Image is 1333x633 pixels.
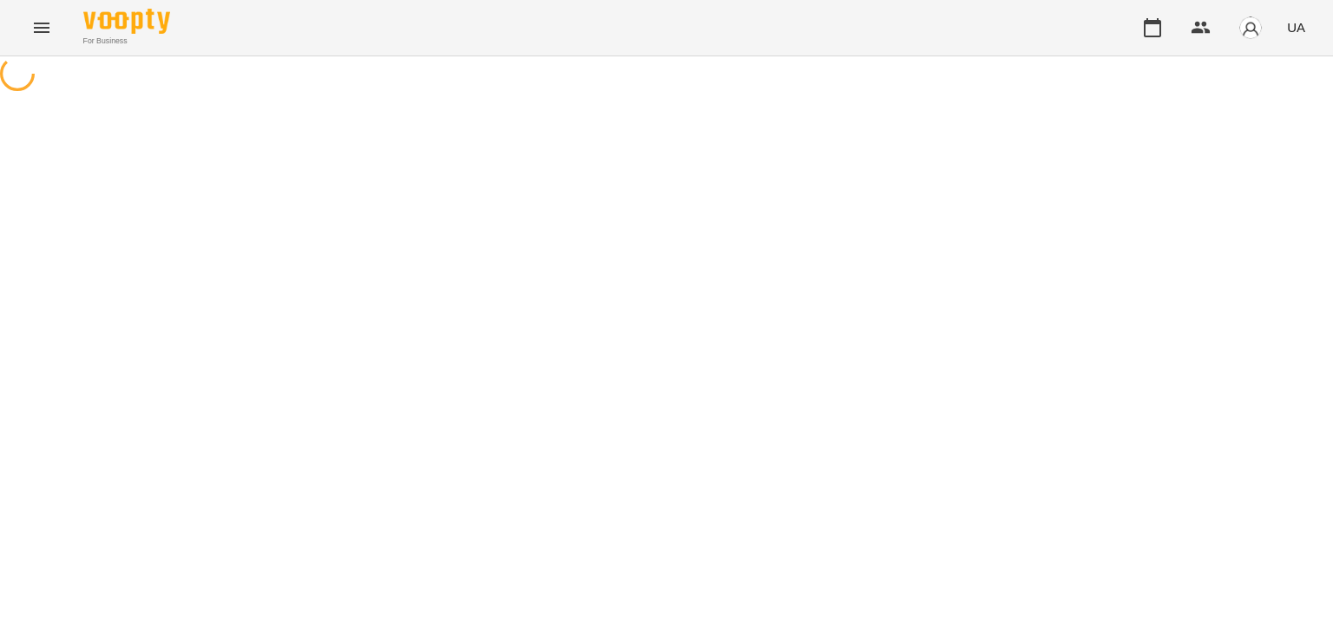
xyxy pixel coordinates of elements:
img: avatar_s.png [1238,16,1263,40]
span: UA [1287,18,1305,36]
button: UA [1280,11,1312,43]
img: Voopty Logo [83,9,170,34]
button: Menu [21,7,62,49]
span: For Business [83,36,170,47]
